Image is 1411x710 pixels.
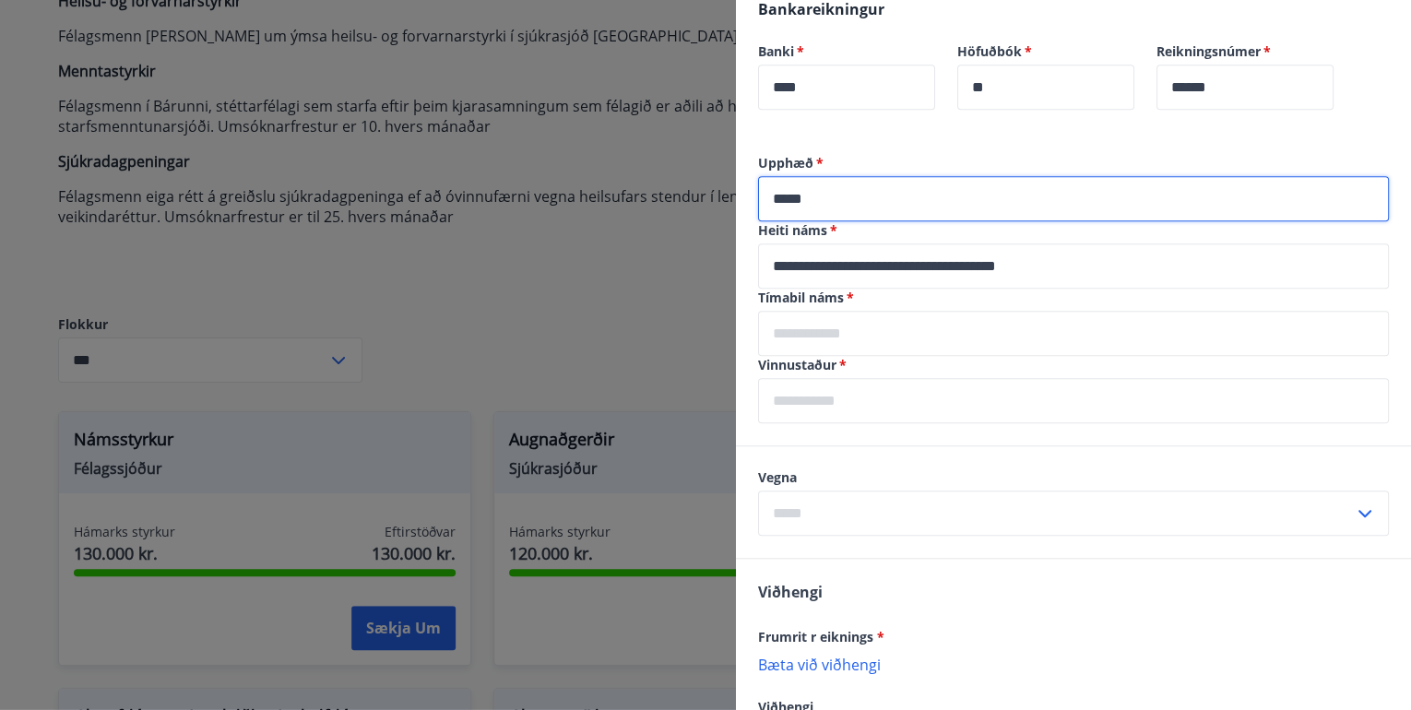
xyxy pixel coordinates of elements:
[758,42,935,61] label: Banki
[758,311,1389,356] div: Tímabil náms
[758,154,1389,172] label: Upphæð
[957,42,1134,61] label: Höfuðbók
[758,243,1389,289] div: Heiti náms
[758,356,1389,374] label: Vinnustaður
[758,582,823,602] span: Viðhengi
[758,655,1389,673] p: Bæta við viðhengi
[758,176,1389,221] div: Upphæð
[758,221,1389,240] label: Heiti náms
[758,378,1389,423] div: Vinnustaður
[758,289,1389,307] label: Tímabil náms
[758,628,884,645] span: Frumrit r eiknings
[1156,42,1334,61] label: Reikningsnúmer
[758,468,1389,487] label: Vegna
